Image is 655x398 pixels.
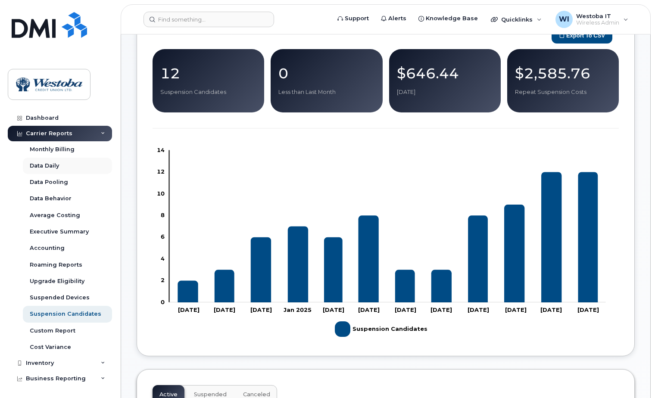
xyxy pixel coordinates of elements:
p: Suspension Candidates [160,88,256,96]
a: Support [331,10,375,27]
tspan: [DATE] [540,306,562,313]
g: Legend [335,318,427,340]
span: Westoba IT [576,12,619,19]
tspan: 6 [161,233,165,240]
tspan: [DATE] [323,306,344,313]
tspan: 4 [161,255,165,262]
tspan: [DATE] [214,306,235,313]
span: Knowledge Base [426,14,478,23]
span: Quicklinks [501,16,533,23]
tspan: 10 [157,190,165,197]
tspan: [DATE] [250,306,272,313]
div: Westoba IT [549,11,634,28]
tspan: 2 [161,277,165,284]
span: Alerts [388,14,406,23]
p: Repeat Suspension Costs [515,88,611,96]
tspan: [DATE] [358,306,380,313]
p: [DATE] [397,88,493,96]
p: 0 [278,65,374,81]
g: Suspension Candidates [178,172,598,303]
tspan: [DATE] [468,306,489,313]
input: Find something... [143,12,274,27]
tspan: 14 [157,146,165,153]
tspan: [DATE] [178,306,200,313]
g: Chart [157,146,606,340]
p: $2,585.76 [515,65,611,81]
span: Canceled [243,391,270,398]
p: 12 [160,65,256,81]
tspan: [DATE] [395,306,416,313]
span: Support [345,14,369,23]
tspan: Jan 2025 [284,306,312,313]
tspan: 12 [157,168,165,175]
span: Suspended [194,391,227,398]
a: Knowledge Base [412,10,484,27]
button: Export to CSV [552,28,612,44]
tspan: [DATE] [577,306,599,313]
p: Less than Last Month [278,88,374,96]
div: Quicklinks [485,11,548,28]
tspan: 0 [161,298,165,305]
span: WI [559,14,569,25]
tspan: 8 [161,211,165,218]
g: Suspension Candidates [335,318,427,340]
p: $646.44 [397,65,493,81]
tspan: [DATE] [430,306,452,313]
span: Wireless Admin [576,19,619,26]
tspan: [DATE] [505,306,527,313]
a: Alerts [375,10,412,27]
